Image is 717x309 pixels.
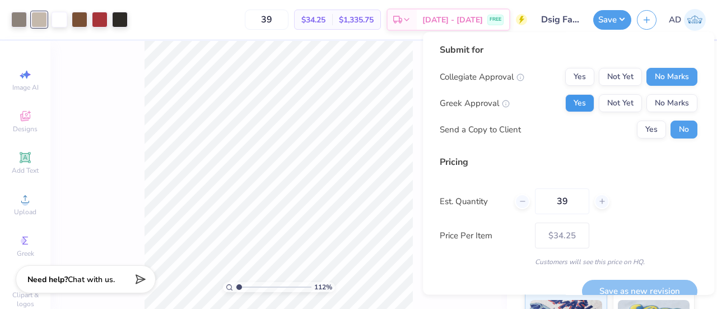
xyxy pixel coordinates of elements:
[440,195,506,208] label: Est. Quantity
[669,13,681,26] span: AD
[440,43,697,57] div: Submit for
[301,14,325,26] span: $34.25
[440,257,697,267] div: Customers will see this price on HQ.
[422,14,483,26] span: [DATE] - [DATE]
[12,83,39,92] span: Image AI
[440,155,697,169] div: Pricing
[17,249,34,258] span: Greek
[599,68,642,86] button: Not Yet
[669,9,706,31] a: AD
[314,282,332,292] span: 112 %
[245,10,288,30] input: – –
[593,10,631,30] button: Save
[599,94,642,112] button: Not Yet
[6,290,45,308] span: Clipart & logos
[637,121,666,139] button: Yes
[565,94,594,112] button: Yes
[490,16,501,24] span: FREE
[339,14,374,26] span: $1,335.75
[27,274,68,285] strong: Need help?
[646,68,697,86] button: No Marks
[535,188,589,214] input: – –
[533,8,588,31] input: Untitled Design
[440,97,510,110] div: Greek Approval
[440,71,524,84] div: Collegiate Approval
[14,207,36,216] span: Upload
[13,124,38,133] span: Designs
[440,229,527,242] label: Price Per Item
[440,123,521,136] div: Send a Copy to Client
[68,274,115,285] span: Chat with us.
[684,9,706,31] img: Ava Dee
[646,94,697,112] button: No Marks
[565,68,594,86] button: Yes
[12,166,39,175] span: Add Text
[671,121,697,139] button: No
